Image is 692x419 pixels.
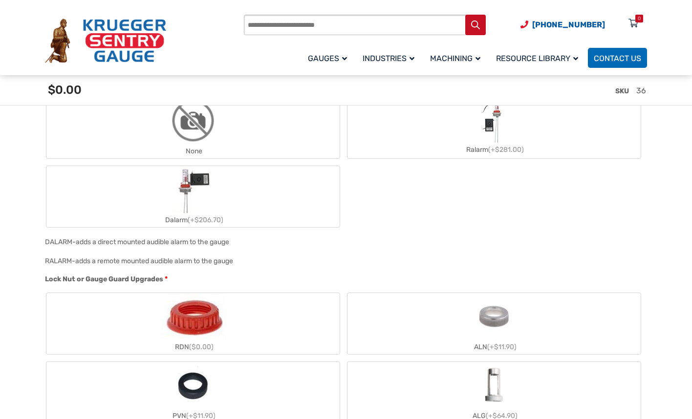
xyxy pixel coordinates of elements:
div: 0 [638,15,641,22]
span: Lock Nut or Gauge Guard Upgrades [45,275,163,283]
span: RALARM- [45,257,75,265]
span: ($0.00) [189,343,214,351]
span: Resource Library [496,54,578,63]
span: (+$206.70) [188,216,223,224]
span: (+$11.90) [487,343,517,351]
label: None [46,97,340,158]
span: Gauges [308,54,347,63]
img: ALN [471,293,518,340]
a: Industries [357,46,424,69]
img: Krueger Sentry Gauge [45,19,166,63]
span: [PHONE_NUMBER] [532,20,605,29]
label: RDN [46,293,340,354]
div: Dalarm [46,213,340,227]
span: SKU [615,87,629,95]
label: Dalarm [46,166,340,227]
span: 36 [636,86,646,95]
img: ALG-OF [471,362,518,409]
div: None [46,144,340,158]
label: ALN [347,293,641,354]
span: Machining [430,54,480,63]
span: Contact Us [594,54,641,63]
a: Resource Library [490,46,588,69]
a: Gauges [302,46,357,69]
a: Contact Us [588,48,647,68]
span: DALARM- [45,238,76,246]
div: adds a direct mounted audible alarm to the gauge [76,238,229,246]
a: Machining [424,46,490,69]
label: Ralarm [347,99,641,157]
span: (+$281.00) [488,146,524,154]
div: RDN [46,340,340,354]
div: adds a remote mounted audible alarm to the gauge [75,257,233,265]
div: Ralarm [347,143,641,157]
a: Phone Number (920) 434-8860 [520,19,605,31]
div: ALN [347,340,641,354]
span: Industries [363,54,414,63]
abbr: required [165,274,168,284]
